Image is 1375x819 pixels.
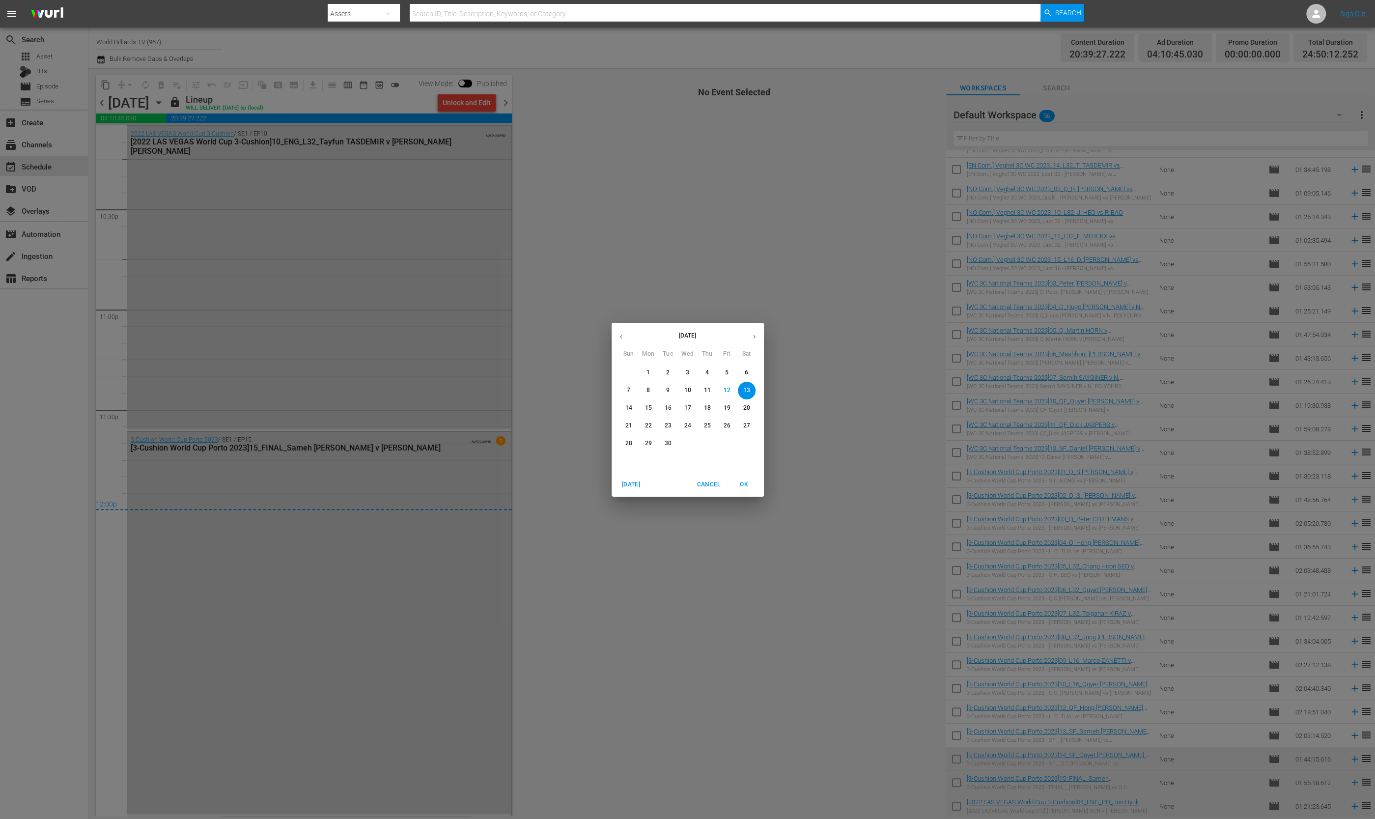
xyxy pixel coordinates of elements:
p: 18 [703,404,710,412]
button: 4 [699,364,716,382]
p: 6 [745,368,748,377]
button: 22 [640,417,657,435]
button: 24 [679,417,697,435]
p: 7 [627,386,630,395]
button: 23 [659,417,677,435]
span: Fri [718,349,736,359]
span: OK [732,480,756,490]
span: Sun [620,349,638,359]
button: 30 [659,435,677,452]
button: 19 [718,399,736,417]
button: 11 [699,382,716,399]
p: 12 [723,386,730,395]
p: 30 [664,439,671,448]
button: 20 [738,399,756,417]
p: [DATE] [631,331,745,340]
button: 28 [620,435,638,452]
p: 1 [646,368,650,377]
span: Mon [640,349,657,359]
span: Thu [699,349,716,359]
p: 14 [625,404,632,412]
p: 26 [723,422,730,430]
p: 15 [645,404,651,412]
p: 23 [664,422,671,430]
button: 21 [620,417,638,435]
button: 14 [620,399,638,417]
button: 1 [640,364,657,382]
img: ans4CAIJ8jUAAAAAAAAAAAAAAAAAAAAAAAAgQb4GAAAAAAAAAAAAAAAAAAAAAAAAJMjXAAAAAAAAAAAAAAAAAAAAAAAAgAT5G... [24,2,71,26]
p: 21 [625,422,632,430]
button: 8 [640,382,657,399]
p: 4 [705,368,709,377]
p: 13 [743,386,750,395]
button: 9 [659,382,677,399]
button: 10 [679,382,697,399]
p: 16 [664,404,671,412]
span: menu [6,8,18,20]
p: 20 [743,404,750,412]
p: 2 [666,368,670,377]
button: 29 [640,435,657,452]
button: 15 [640,399,657,417]
p: 8 [646,386,650,395]
p: 9 [666,386,670,395]
span: Search [1055,4,1081,22]
p: 25 [703,422,710,430]
p: 3 [686,368,689,377]
span: Tue [659,349,677,359]
a: Sign Out [1340,10,1366,18]
button: 25 [699,417,716,435]
span: Sat [738,349,756,359]
button: Cancel [693,477,724,493]
p: 17 [684,404,691,412]
button: 17 [679,399,697,417]
span: Wed [679,349,697,359]
button: OK [729,477,760,493]
p: 27 [743,422,750,430]
button: 16 [659,399,677,417]
p: 11 [703,386,710,395]
span: [DATE] [619,480,643,490]
button: [DATE] [616,477,647,493]
p: 24 [684,422,691,430]
button: 12 [718,382,736,399]
button: 2 [659,364,677,382]
button: 3 [679,364,697,382]
button: 7 [620,382,638,399]
p: 10 [684,386,691,395]
p: 22 [645,422,651,430]
button: 6 [738,364,756,382]
p: 19 [723,404,730,412]
button: 13 [738,382,756,399]
p: 29 [645,439,651,448]
button: 26 [718,417,736,435]
button: 18 [699,399,716,417]
span: Cancel [697,480,720,490]
p: 5 [725,368,729,377]
button: 27 [738,417,756,435]
button: 5 [718,364,736,382]
p: 28 [625,439,632,448]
